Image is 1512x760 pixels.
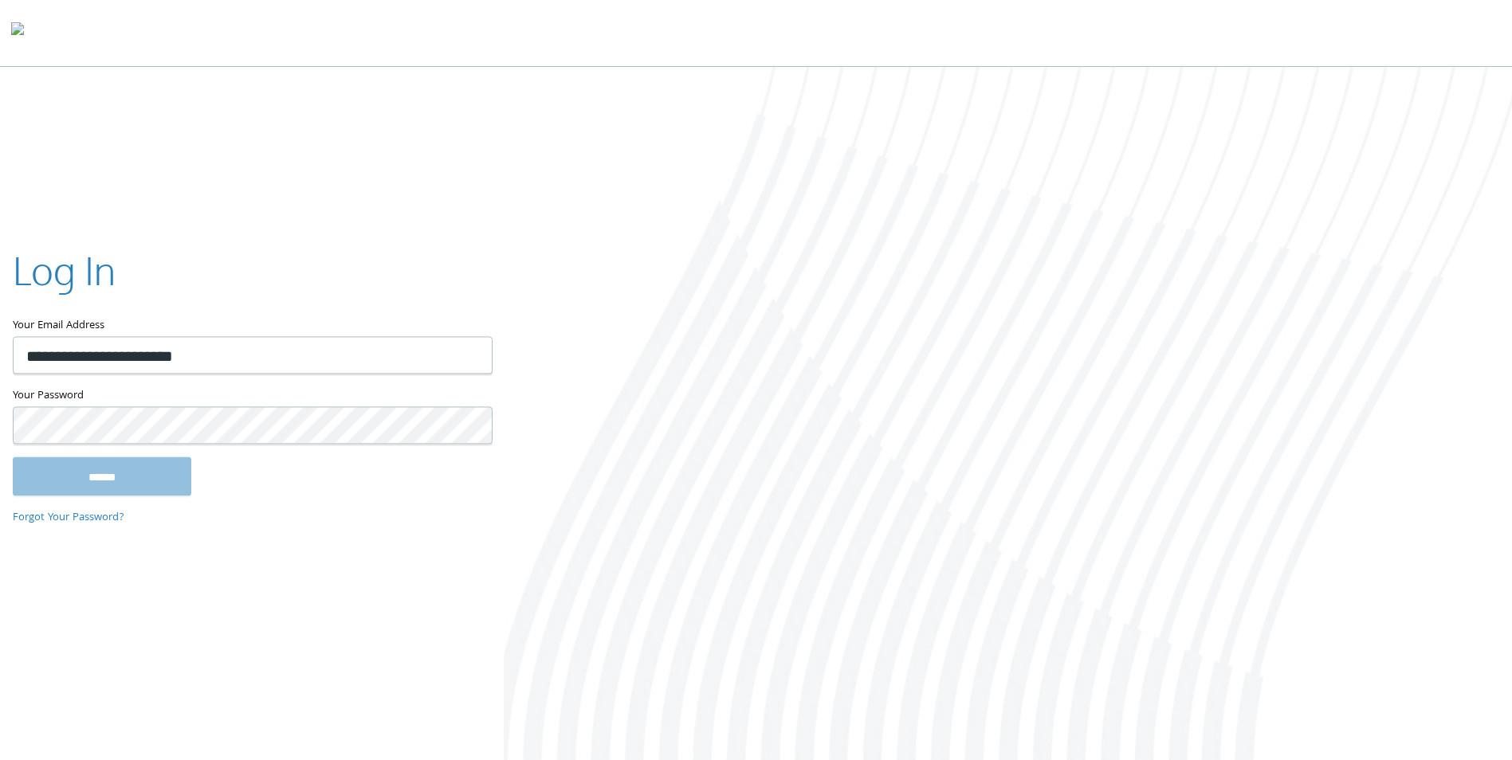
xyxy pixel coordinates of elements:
[13,387,491,407] label: Your Password
[13,244,116,297] h2: Log In
[461,416,480,435] keeper-lock: Open Keeper Popup
[13,509,124,527] a: Forgot Your Password?
[461,346,480,365] keeper-lock: Open Keeper Popup
[11,17,24,49] img: todyl-logo-dark.svg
